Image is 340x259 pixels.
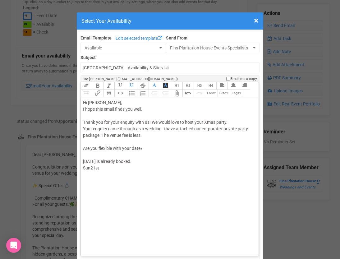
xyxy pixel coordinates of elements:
button: Attach Files [171,90,182,97]
span: H1 [175,84,179,88]
span: Available [85,45,158,51]
button: Quote [103,90,114,97]
div: Open Intercom Messenger [6,238,21,253]
button: Numbers [137,90,148,97]
span: Fins Plantation House Events Specialists [170,45,251,51]
h4: Select Your Availability [81,17,259,25]
button: Align Right [239,82,250,90]
span: Email me a copy [230,76,257,81]
button: Clear Formatting at cursor [80,82,92,90]
button: Increase Level [160,90,171,97]
span: H3 [197,84,202,88]
button: Font Background [160,82,171,90]
button: Decrease Level [149,90,160,97]
button: Heading 4 [205,82,216,90]
button: Strikethrough [137,82,148,90]
a: Edit selected template [114,35,164,43]
label: Email Template [80,35,112,41]
button: Italic [103,82,114,90]
span: [PERSON_NAME] ([EMAIL_ADDRESS][DOMAIN_NAME]) [89,77,178,81]
label: Send From [166,34,260,41]
button: Bold [92,82,103,90]
button: Code [114,90,126,97]
button: Size [218,90,230,97]
strong: To: [83,77,88,81]
span: H2 [186,84,190,88]
span: × [254,16,259,26]
button: Heading 3 [194,82,205,90]
button: Underline Colour [126,82,137,90]
span: I hope this email finds you well. [83,107,142,112]
button: Heading 2 [182,82,194,90]
span: Hi [PERSON_NAME], [83,100,122,105]
button: Align Center [227,82,239,90]
button: Font [205,90,217,97]
button: Tags [230,90,243,97]
button: Align Left [216,82,227,90]
button: Underline [114,82,126,90]
button: Heading 1 [171,82,182,90]
span: H4 [209,84,213,88]
span: Thank you for your enquiry with us! We would love to host your Xmas party. Your enquiry came thro... [83,120,248,170]
button: Link [92,90,103,97]
button: Bullets [126,90,137,97]
label: Subject [80,53,260,61]
button: Redo [194,90,205,97]
button: Align Justified [80,90,92,97]
button: Undo [182,90,194,97]
button: Font Colour [149,82,160,90]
